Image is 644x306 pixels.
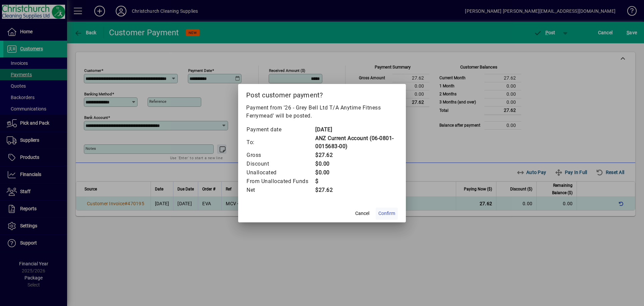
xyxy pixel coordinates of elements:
[315,160,398,168] td: $0.00
[246,160,315,168] td: Discount
[315,177,398,186] td: $
[315,186,398,194] td: $27.62
[246,168,315,177] td: Unallocated
[246,134,315,151] td: To:
[238,84,406,103] h2: Post customer payment?
[246,125,315,134] td: Payment date
[315,151,398,160] td: $27.62
[376,208,398,220] button: Confirm
[355,210,369,217] span: Cancel
[315,168,398,177] td: $0.00
[246,177,315,186] td: From Unallocated Funds
[352,208,373,220] button: Cancel
[315,134,398,151] td: ANZ Current Account (06-0801-0015683-00)
[378,210,395,217] span: Confirm
[246,186,315,194] td: Net
[315,125,398,134] td: [DATE]
[246,104,398,120] p: Payment from '26 - Grey Bell Ltd T/A Anytime Fitness Ferrymead' will be posted.
[246,151,315,160] td: Gross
